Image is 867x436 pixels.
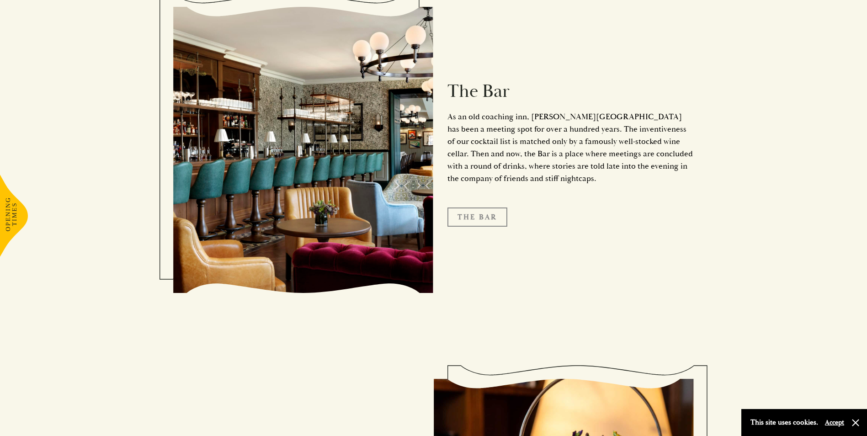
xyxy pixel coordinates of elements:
button: Close and accept [851,418,860,427]
button: Accept [825,418,844,427]
p: As an old coaching inn, [PERSON_NAME][GEOGRAPHIC_DATA] has been a meeting spot for over a hundred... [447,111,694,185]
p: This site uses cookies. [750,416,818,429]
a: The Bar [447,207,507,227]
h2: The Bar [447,80,694,102]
